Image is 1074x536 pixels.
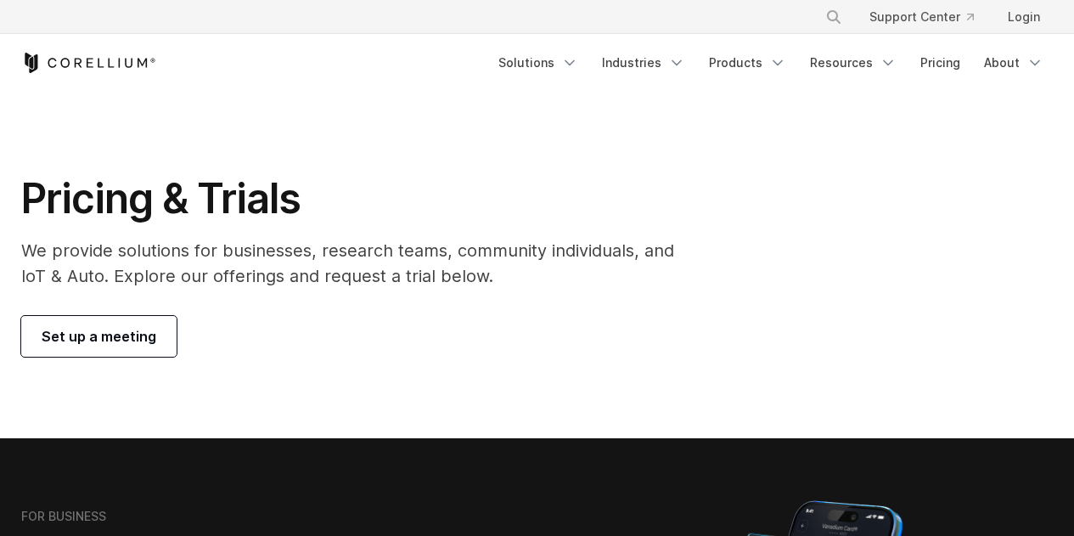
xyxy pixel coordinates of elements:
[910,48,970,78] a: Pricing
[592,48,695,78] a: Industries
[994,2,1054,32] a: Login
[21,316,177,357] a: Set up a meeting
[21,173,698,224] h1: Pricing & Trials
[21,509,106,524] h6: FOR BUSINESS
[21,238,698,289] p: We provide solutions for businesses, research teams, community individuals, and IoT & Auto. Explo...
[42,326,156,347] span: Set up a meeting
[856,2,987,32] a: Support Center
[699,48,796,78] a: Products
[800,48,907,78] a: Resources
[488,48,1054,78] div: Navigation Menu
[818,2,849,32] button: Search
[974,48,1054,78] a: About
[488,48,588,78] a: Solutions
[805,2,1054,32] div: Navigation Menu
[21,53,156,73] a: Corellium Home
